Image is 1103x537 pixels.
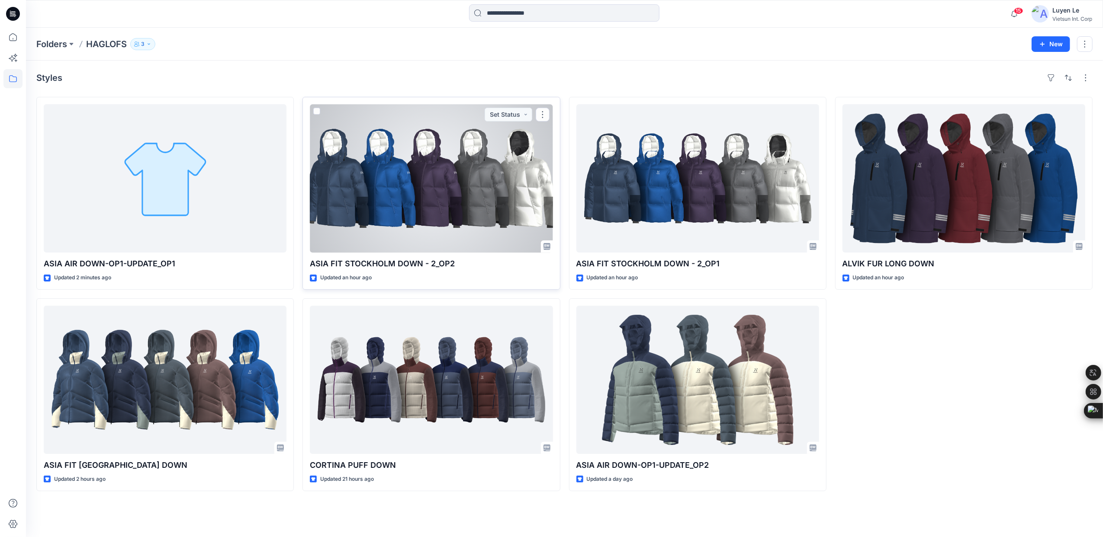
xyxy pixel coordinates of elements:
a: ALVIK FUR LONG DOWN [843,104,1085,253]
p: Updated a day ago [587,475,633,484]
p: Updated 21 hours ago [320,475,374,484]
p: ASIA FIT STOCKHOLM DOWN - 2​_OP1 [576,258,819,270]
p: 3 [141,39,145,49]
button: New [1032,36,1070,52]
p: ASIA FIT [GEOGRAPHIC_DATA] DOWN [44,459,286,471]
button: 3 [130,38,155,50]
p: CORTINA PUFF DOWN [310,459,553,471]
span: 15 [1014,7,1023,14]
img: avatar [1032,5,1049,22]
p: ASIA AIR DOWN-OP1-UPDATE_OP1 [44,258,286,270]
p: ALVIK FUR LONG DOWN [843,258,1085,270]
div: Vietsun Int. Corp [1052,16,1092,22]
a: ASIA FIT STOCKHOLM DOWN [44,306,286,454]
p: HAGLOFS [86,38,127,50]
a: Folders [36,38,67,50]
p: Updated an hour ago [853,273,904,282]
p: ASIA FIT STOCKHOLM DOWN - 2​_OP2 [310,258,553,270]
p: Updated an hour ago [320,273,372,282]
a: ASIA AIR DOWN-OP1-UPDATE_OP2 [576,306,819,454]
div: Luyen Le [1052,5,1092,16]
a: ASIA AIR DOWN-OP1-UPDATE_OP1 [44,104,286,253]
p: ASIA AIR DOWN-OP1-UPDATE_OP2 [576,459,819,471]
h4: Styles [36,73,62,83]
a: ASIA FIT STOCKHOLM DOWN - 2​_OP2 [310,104,553,253]
p: Updated an hour ago [587,273,638,282]
p: Updated 2 minutes ago [54,273,111,282]
a: CORTINA PUFF DOWN [310,306,553,454]
a: ASIA FIT STOCKHOLM DOWN - 2​_OP1 [576,104,819,253]
p: Updated 2 hours ago [54,475,106,484]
